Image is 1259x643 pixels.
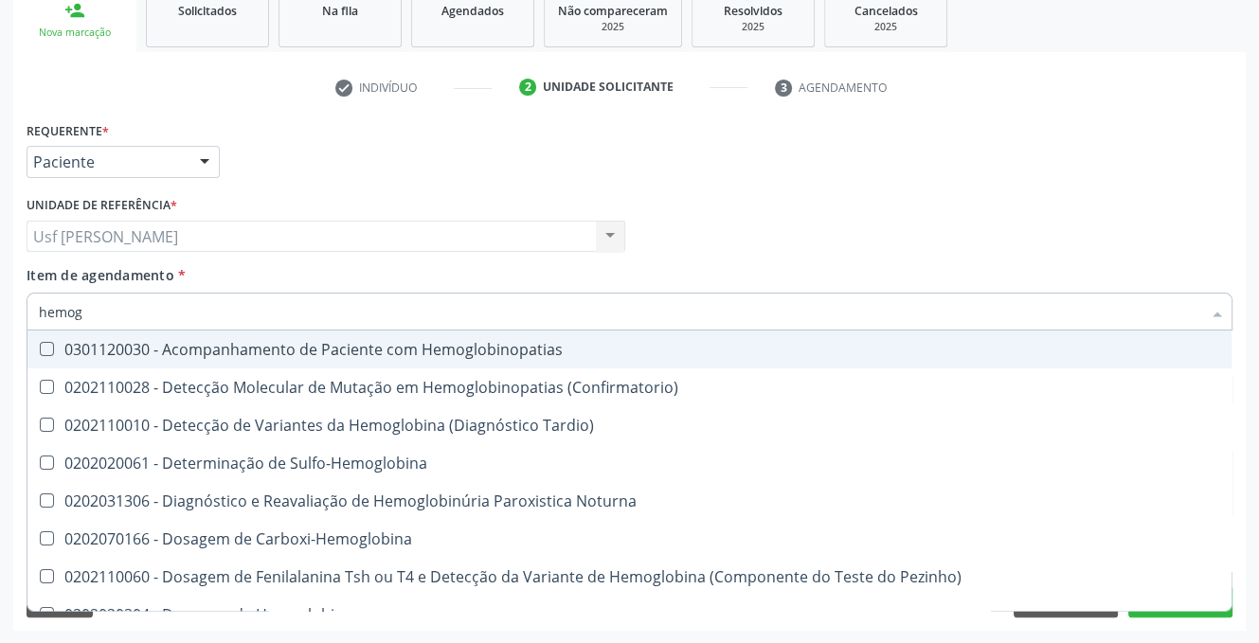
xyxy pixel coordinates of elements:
div: 2025 [558,20,668,34]
div: Nova marcação [27,26,123,40]
span: Item de agendamento [27,266,174,284]
div: 0202110010 - Detecção de Variantes da Hemoglobina (Diagnóstico Tardio) [39,418,1220,433]
span: Cancelados [854,3,918,19]
div: Unidade solicitante [543,79,674,96]
div: 2025 [838,20,933,34]
div: 0202070166 - Dosagem de Carboxi-Hemoglobina [39,531,1220,546]
span: Solicitados [178,3,237,19]
label: Requerente [27,116,109,146]
div: 0202110028 - Detecção Molecular de Mutação em Hemoglobinopatias (Confirmatorio) [39,380,1220,395]
span: Paciente [33,152,181,171]
span: Na fila [322,3,358,19]
div: 0202020304 - Dosagem de Hemoglobina [39,607,1220,622]
div: 0301120030 - Acompanhamento de Paciente com Hemoglobinopatias [39,342,1220,357]
div: 0202020061 - Determinação de Sulfo-Hemoglobina [39,455,1220,471]
span: Agendados [441,3,504,19]
span: Resolvidos [724,3,782,19]
div: 2 [519,79,536,96]
div: 2025 [706,20,800,34]
input: Buscar por procedimentos [39,293,1201,330]
label: Unidade de referência [27,191,177,221]
div: 0202031306 - Diagnóstico e Reavaliação de Hemoglobinúria Paroxistica Noturna [39,493,1220,509]
span: Não compareceram [558,3,668,19]
div: 0202110060 - Dosagem de Fenilalanina Tsh ou T4 e Detecção da Variante de Hemoglobina (Componente ... [39,569,1220,584]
